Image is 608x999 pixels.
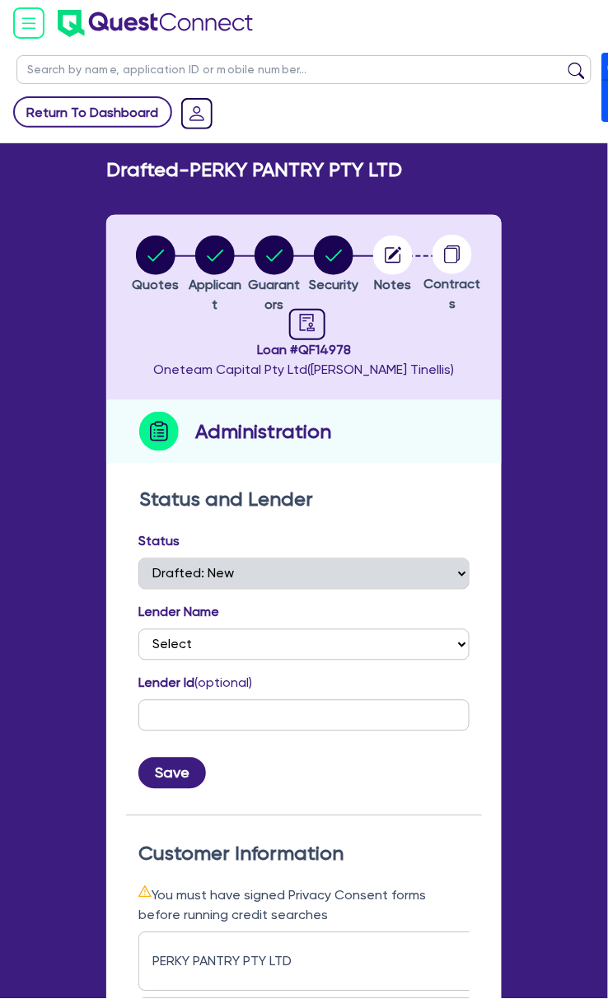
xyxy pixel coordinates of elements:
span: audit [298,314,316,332]
img: icon-menu-open [13,7,44,39]
span: Notes [375,277,412,292]
span: warning [138,885,152,899]
span: Loan # QF14978 [154,340,455,360]
span: Security [309,277,358,292]
h2: Drafted - PERKY PANTRY PTY LTD [106,158,402,182]
a: Dropdown toggle [175,92,218,135]
span: Oneteam Capital Pty Ltd ( [PERSON_NAME] Tinellis ) [154,362,455,377]
h2: Customer Information [138,843,470,866]
button: Applicant [185,235,245,315]
span: Contracts [424,276,481,311]
label: Lender Name [138,603,219,623]
button: Quotes [132,235,180,296]
button: Guarantors [245,235,304,315]
h2: Status and Lender [139,488,469,512]
span: Guarantors [249,277,301,312]
img: quest-connect-logo-blue [58,10,253,37]
span: (optional) [194,675,252,691]
button: Notes [372,235,414,296]
button: Save [138,758,206,789]
a: Return To Dashboard [13,96,172,128]
img: step-icon [139,412,179,451]
span: Applicant [189,277,241,312]
a: audit [289,309,325,340]
div: PERKY PANTRY PTY LTD [152,952,358,972]
input: Search by name, application ID or mobile number... [16,55,592,84]
div: You must have signed Privacy Consent forms before running credit searches [138,885,470,926]
label: Lender Id [138,674,252,693]
span: Quotes [133,277,180,292]
label: Status [138,532,180,552]
h2: Administration [195,417,331,446]
button: Security [308,235,359,296]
